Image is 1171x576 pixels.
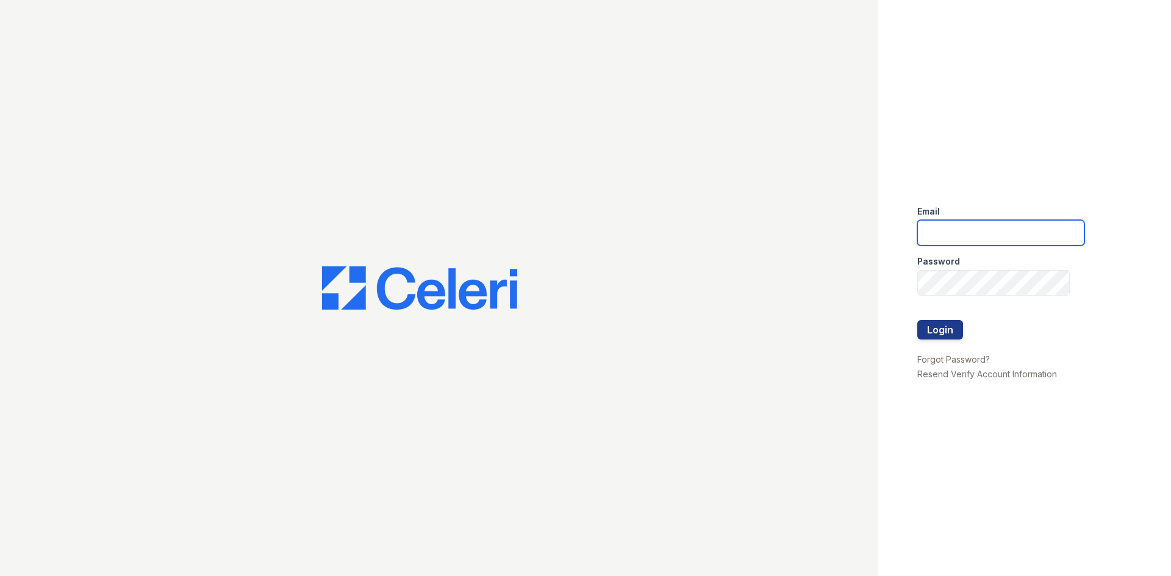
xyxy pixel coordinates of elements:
[917,205,940,218] label: Email
[322,266,517,310] img: CE_Logo_Blue-a8612792a0a2168367f1c8372b55b34899dd931a85d93a1a3d3e32e68fde9ad4.png
[917,369,1057,379] a: Resend Verify Account Information
[917,354,990,364] a: Forgot Password?
[917,255,960,268] label: Password
[917,320,963,340] button: Login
